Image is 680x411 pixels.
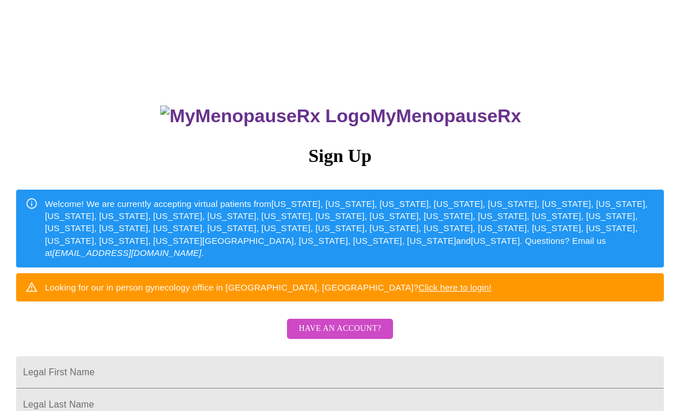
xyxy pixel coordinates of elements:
[52,248,202,258] em: [EMAIL_ADDRESS][DOMAIN_NAME]
[160,105,370,127] img: MyMenopauseRx Logo
[45,193,655,264] div: Welcome! We are currently accepting virtual patients from [US_STATE], [US_STATE], [US_STATE], [US...
[16,145,664,167] h3: Sign Up
[18,105,664,127] h3: MyMenopauseRx
[287,319,392,339] button: Have an account?
[418,282,492,292] a: Click here to login!
[299,322,381,336] span: Have an account?
[45,277,492,298] div: Looking for our in person gynecology office in [GEOGRAPHIC_DATA], [GEOGRAPHIC_DATA]?
[284,331,395,341] a: Have an account?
